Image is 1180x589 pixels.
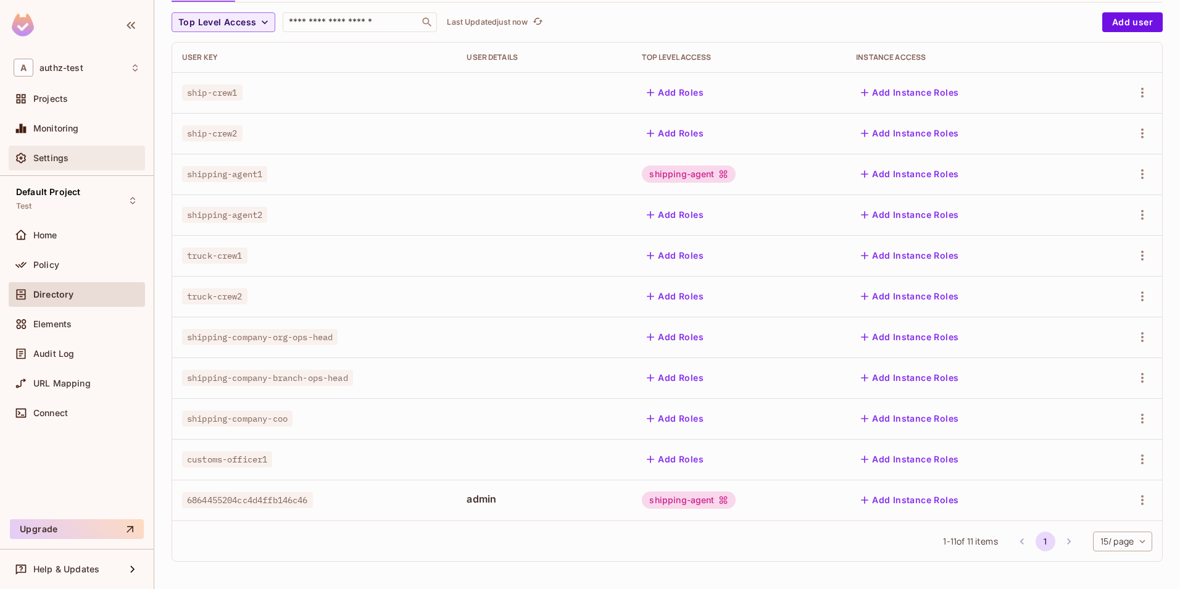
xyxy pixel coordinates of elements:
[530,15,545,30] button: refresh
[642,165,735,183] div: shipping-agent
[642,409,708,428] button: Add Roles
[642,52,836,62] div: Top Level Access
[10,519,144,539] button: Upgrade
[642,327,708,347] button: Add Roles
[182,411,293,427] span: shipping-company-coo
[533,16,543,28] span: refresh
[39,63,83,73] span: Workspace: authz-test
[642,205,708,225] button: Add Roles
[172,12,275,32] button: Top Level Access
[182,248,247,264] span: truck-crew1
[1010,532,1081,551] nav: pagination navigation
[33,230,57,240] span: Home
[12,14,34,36] img: SReyMgAAAABJRU5ErkJggg==
[182,492,313,508] span: 6864455204cc4d4ffb146c46
[178,15,256,30] span: Top Level Access
[33,94,68,104] span: Projects
[1036,532,1055,551] button: page 1
[33,123,79,133] span: Monitoring
[642,368,708,388] button: Add Roles
[856,449,963,469] button: Add Instance Roles
[642,449,708,469] button: Add Roles
[16,201,32,211] span: Test
[182,125,243,141] span: ship-crew2
[33,153,69,163] span: Settings
[182,85,243,101] span: ship-crew1
[182,451,272,467] span: customs-officer1
[182,288,247,304] span: truck-crew2
[467,52,622,62] div: User Details
[16,187,80,197] span: Default Project
[33,290,73,299] span: Directory
[943,535,997,548] span: 1 - 11 of 11 items
[528,15,545,30] span: Click to refresh data
[856,52,1078,62] div: Instance Access
[182,329,338,345] span: shipping-company-org-ops-head
[642,491,735,509] div: shipping-agent
[33,564,99,574] span: Help & Updates
[182,166,267,182] span: shipping-agent1
[856,164,963,184] button: Add Instance Roles
[642,246,708,265] button: Add Roles
[182,370,353,386] span: shipping-company-branch-ops-head
[642,123,708,143] button: Add Roles
[14,59,33,77] span: A
[33,260,59,270] span: Policy
[642,83,708,102] button: Add Roles
[33,319,72,329] span: Elements
[856,286,963,306] button: Add Instance Roles
[182,207,267,223] span: shipping-agent2
[1093,532,1152,551] div: 15 / page
[33,349,74,359] span: Audit Log
[33,378,91,388] span: URL Mapping
[856,205,963,225] button: Add Instance Roles
[856,83,963,102] button: Add Instance Roles
[856,368,963,388] button: Add Instance Roles
[447,17,528,27] p: Last Updated just now
[856,327,963,347] button: Add Instance Roles
[642,286,708,306] button: Add Roles
[467,492,622,506] span: admin
[856,123,963,143] button: Add Instance Roles
[182,52,447,62] div: User Key
[856,490,963,510] button: Add Instance Roles
[856,246,963,265] button: Add Instance Roles
[1102,12,1163,32] button: Add user
[856,409,963,428] button: Add Instance Roles
[33,408,68,418] span: Connect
